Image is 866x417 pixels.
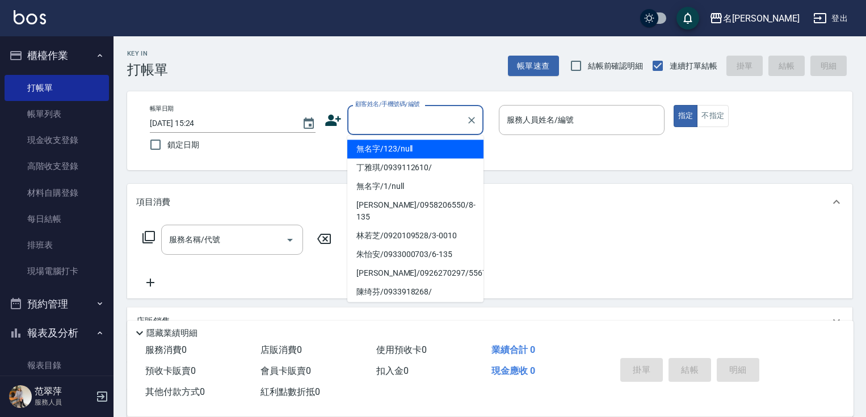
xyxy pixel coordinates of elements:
a: 報表目錄 [5,352,109,378]
span: 預收卡販賣 0 [145,365,196,376]
button: 預約管理 [5,289,109,319]
span: 現金應收 0 [491,365,535,376]
button: Choose date, selected date is 2025-09-09 [295,110,322,137]
button: save [676,7,699,30]
a: 現場電腦打卡 [5,258,109,284]
img: Person [9,385,32,408]
li: 無名字/123/null [347,140,484,158]
span: 使用預收卡 0 [376,344,427,355]
li: 林若芝/0920109528/3-0010 [347,226,484,245]
a: 排班表 [5,232,109,258]
span: 服務消費 0 [145,344,187,355]
p: 服務人員 [35,397,93,407]
span: 結帳前確認明細 [588,60,644,72]
button: Open [281,231,299,249]
span: 紅利點數折抵 0 [260,386,320,397]
li: 無名字/1/null [347,177,484,196]
p: 項目消費 [136,196,170,208]
span: 會員卡販賣 0 [260,365,311,376]
button: 報表及分析 [5,318,109,348]
p: 店販銷售 [136,315,170,327]
li: 陳绮芬/0933918268/ [347,283,484,301]
h5: 范翠萍 [35,386,93,397]
div: 項目消費 [127,184,852,220]
button: 指定 [674,105,698,127]
li: [PERSON_NAME]/0926270297/556744 [347,264,484,283]
img: Logo [14,10,46,24]
p: 隱藏業績明細 [146,327,197,339]
label: 顧客姓名/手機號碼/編號 [355,100,420,108]
span: 其他付款方式 0 [145,386,205,397]
a: 打帳單 [5,75,109,101]
button: 帳單速查 [508,56,559,77]
button: Clear [464,112,480,128]
li: [PERSON_NAME]/0958206550/8-135 [347,196,484,226]
a: 每日結帳 [5,206,109,232]
li: 朱怡安/0933000703/6-135 [347,245,484,264]
div: 名[PERSON_NAME] [723,11,800,26]
span: 業績合計 0 [491,344,535,355]
li: 丁雅琪/0939112610/ [347,158,484,177]
button: 不指定 [697,105,729,127]
span: 連續打單結帳 [670,60,717,72]
span: 扣入金 0 [376,365,409,376]
a: 帳單列表 [5,101,109,127]
label: 帳單日期 [150,104,174,113]
button: 名[PERSON_NAME] [705,7,804,30]
button: 登出 [809,8,852,29]
a: 高階收支登錄 [5,153,109,179]
span: 鎖定日期 [167,139,199,151]
a: 現金收支登錄 [5,127,109,153]
input: YYYY/MM/DD hh:mm [150,114,291,133]
li: 王素梅/0937749802/ [347,301,484,320]
h3: 打帳單 [127,62,168,78]
h2: Key In [127,50,168,57]
span: 店販消費 0 [260,344,302,355]
div: 店販銷售 [127,308,852,335]
button: 櫃檯作業 [5,41,109,70]
a: 材料自購登錄 [5,180,109,206]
